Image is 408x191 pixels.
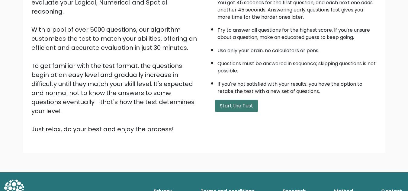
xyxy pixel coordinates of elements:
[217,24,377,41] li: Try to answer all questions for the highest score. If you're unsure about a question, make an edu...
[215,100,258,112] button: Start the Test
[217,44,377,54] li: Use only your brain, no calculators or pens.
[217,57,377,75] li: Questions must be answered in sequence; skipping questions is not possible.
[217,78,377,95] li: If you're not satisfied with your results, you have the option to retake the test with a new set ...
